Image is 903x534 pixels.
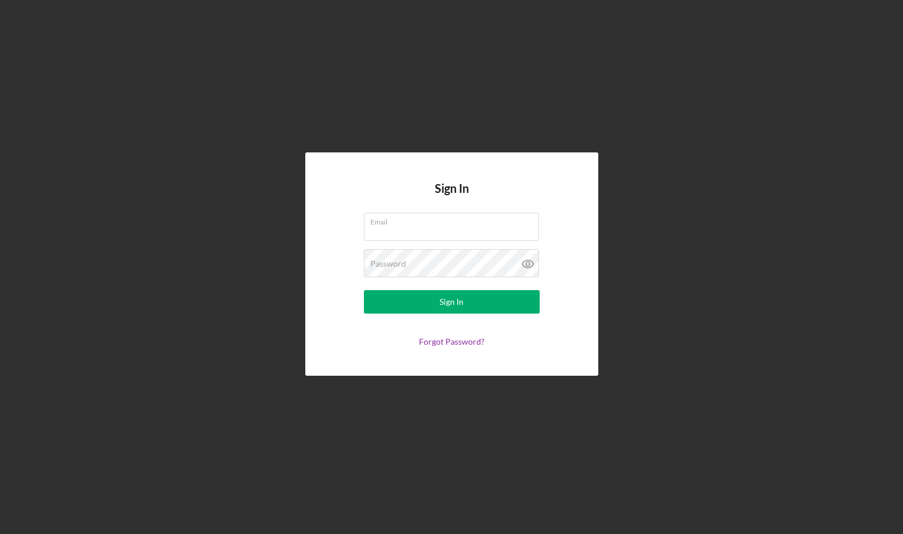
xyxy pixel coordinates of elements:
label: Password [370,259,406,268]
h4: Sign In [435,182,469,213]
label: Email [370,213,539,226]
a: Forgot Password? [419,336,485,346]
div: Sign In [439,290,464,314]
button: Sign In [364,290,540,314]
